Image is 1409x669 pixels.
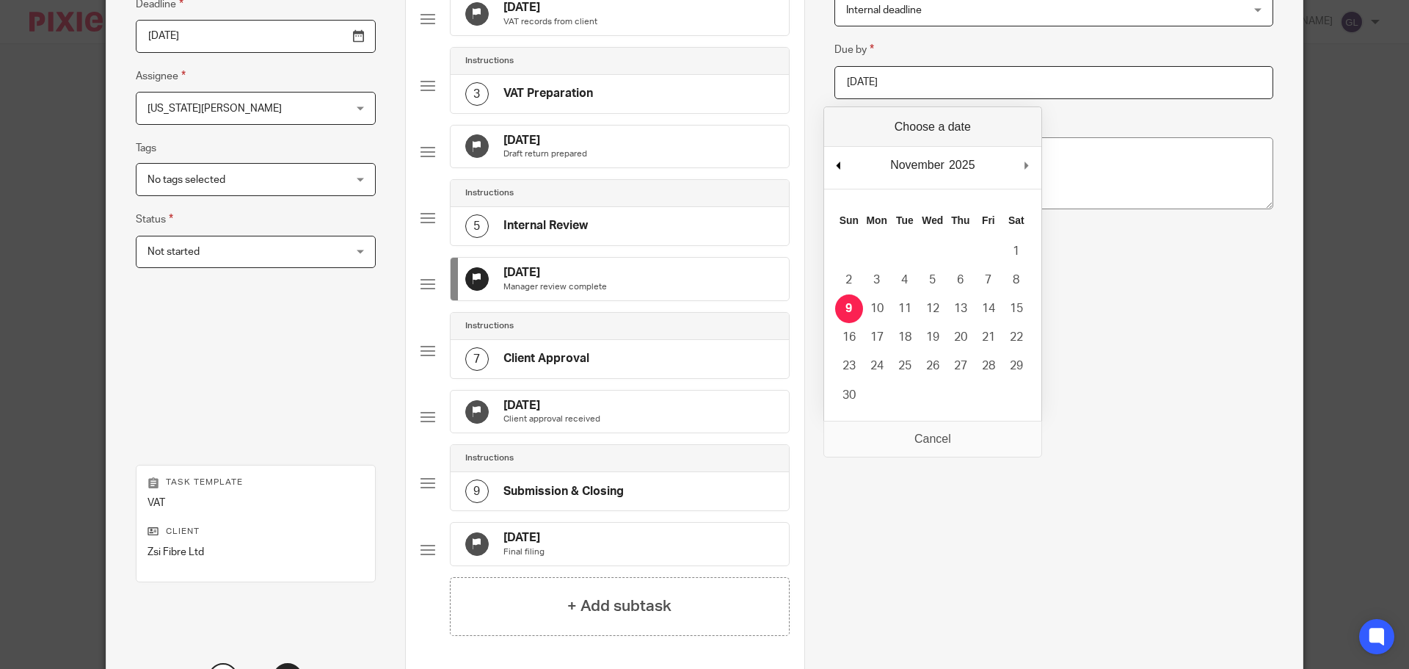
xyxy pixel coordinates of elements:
[891,323,919,352] button: 18
[148,477,364,488] p: Task template
[148,104,282,114] span: [US_STATE][PERSON_NAME]
[835,266,863,294] button: 2
[975,323,1002,352] button: 21
[136,211,173,228] label: Status
[835,323,863,352] button: 16
[1002,323,1030,352] button: 22
[896,214,914,226] abbr: Tuesday
[465,347,489,371] div: 7
[465,480,489,503] div: 9
[863,266,891,294] button: 3
[982,214,995,226] abbr: Friday
[503,133,587,148] h4: [DATE]
[975,294,1002,323] button: 14
[867,214,887,226] abbr: Monday
[503,351,589,366] h4: Client Approval
[834,41,874,58] label: Due by
[1002,237,1030,266] button: 1
[891,352,919,380] button: 25
[947,294,975,323] button: 13
[503,281,607,293] p: Manager review complete
[863,294,891,323] button: 10
[1002,266,1030,294] button: 8
[148,545,364,560] p: Zsi Fibre Ltd
[863,352,891,380] button: 24
[567,595,671,618] h4: + Add subtask
[503,148,587,160] p: Draft return prepared
[888,154,947,176] div: November
[846,5,922,15] span: Internal deadline
[1002,294,1030,323] button: 15
[834,66,1273,99] input: Use the arrow keys to pick a date
[465,55,514,67] h4: Instructions
[891,266,919,294] button: 4
[465,452,514,464] h4: Instructions
[503,16,597,28] p: VAT records from client
[951,214,969,226] abbr: Thursday
[891,294,919,323] button: 11
[840,214,859,226] abbr: Sunday
[148,496,364,510] p: VAT
[136,20,376,53] input: Use the arrow keys to pick a date
[863,323,891,352] button: 17
[919,266,947,294] button: 5
[503,86,593,101] h4: VAT Preparation
[947,323,975,352] button: 20
[503,546,545,558] p: Final filing
[503,398,600,413] h4: [DATE]
[136,141,156,156] label: Tags
[947,352,975,380] button: 27
[148,175,225,185] span: No tags selected
[922,214,943,226] abbr: Wednesday
[831,154,846,176] button: Previous Month
[835,381,863,410] button: 30
[975,266,1002,294] button: 7
[835,352,863,380] button: 23
[975,352,1002,380] button: 28
[919,352,947,380] button: 26
[148,526,364,538] p: Client
[465,187,514,199] h4: Instructions
[503,218,588,234] h4: Internal Review
[919,294,947,323] button: 12
[503,265,607,281] h4: [DATE]
[1008,214,1024,226] abbr: Saturday
[1002,352,1030,380] button: 29
[835,294,863,323] button: 9
[465,214,489,238] div: 5
[947,154,977,176] div: 2025
[503,484,624,499] h4: Submission & Closing
[1019,154,1034,176] button: Next Month
[465,320,514,332] h4: Instructions
[503,530,545,546] h4: [DATE]
[465,82,489,106] div: 3
[919,323,947,352] button: 19
[947,266,975,294] button: 6
[148,247,200,257] span: Not started
[136,68,186,84] label: Assignee
[503,413,600,425] p: Client approval received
